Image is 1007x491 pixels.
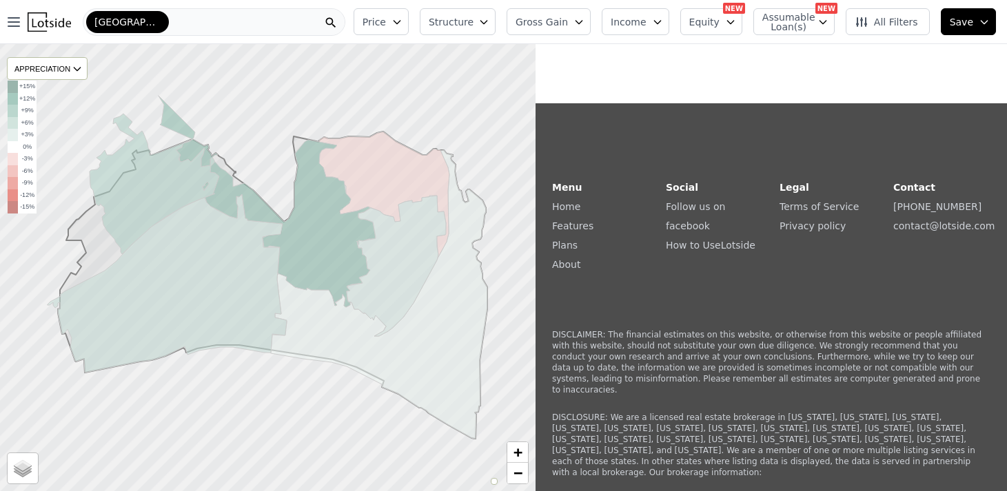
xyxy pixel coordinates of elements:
[723,3,745,14] div: NEW
[941,8,996,35] button: Save
[689,15,720,29] span: Equity
[18,117,37,129] td: +6%
[8,453,38,483] a: Layers
[507,442,528,463] a: Zoom in
[780,201,859,212] a: Terms of Service
[666,240,755,251] a: How to UseLotside
[18,93,37,105] td: +12%
[18,189,37,202] td: -12%
[354,8,409,35] button: Price
[780,182,809,193] strong: Legal
[516,15,568,29] span: Gross Gain
[513,443,522,461] span: +
[363,15,386,29] span: Price
[7,57,88,80] div: APPRECIATION
[507,463,528,483] a: Zoom out
[552,201,580,212] a: Home
[552,220,593,231] a: Features
[18,165,37,178] td: -6%
[18,105,37,117] td: +9%
[429,15,473,29] span: Structure
[18,141,37,154] td: 0%
[552,412,990,478] p: DISCLOSURE: We are a licensed real estate brokerage in [US_STATE], [US_STATE], [US_STATE], [US_ST...
[552,329,990,395] p: DISCLAIMER: The financial estimates on this website, or otherwise from this website or people aff...
[94,15,161,29] span: [GEOGRAPHIC_DATA]
[666,182,698,193] strong: Social
[846,8,930,35] button: All Filters
[18,129,37,141] td: +3%
[513,464,522,481] span: −
[552,259,580,270] a: About
[28,12,71,32] img: Lotside
[420,8,496,35] button: Structure
[753,8,835,35] button: Assumable Loan(s)
[18,153,37,165] td: -3%
[680,8,742,35] button: Equity
[780,220,846,231] a: Privacy policy
[18,201,37,213] td: -15%
[893,220,995,231] a: contact@lotside.com
[18,81,37,93] td: +15%
[602,8,669,35] button: Income
[666,201,725,231] a: Follow us on facebook
[762,12,806,32] span: Assumable Loan(s)
[552,240,578,251] a: Plans
[815,3,837,14] div: NEW
[950,15,973,29] span: Save
[893,182,935,193] strong: Contact
[18,177,37,189] td: -9%
[552,182,582,193] strong: Menu
[507,8,591,35] button: Gross Gain
[611,15,647,29] span: Income
[893,201,981,212] a: [PHONE_NUMBER]
[855,15,918,29] span: All Filters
